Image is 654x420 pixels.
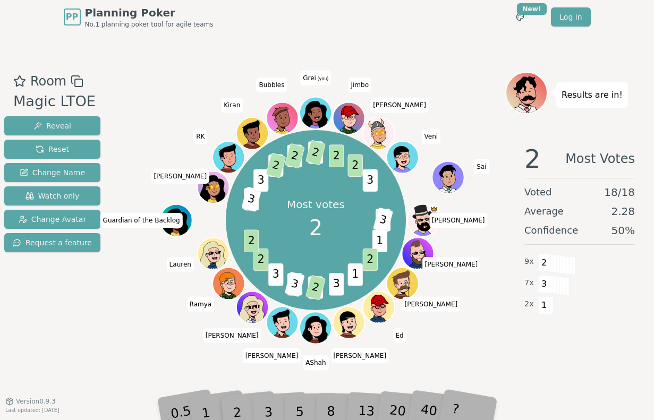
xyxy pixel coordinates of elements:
span: 9 x [524,256,534,268]
span: Click to change your name [330,348,389,363]
span: 2 [309,212,322,244]
span: Voted [524,185,552,200]
span: Room [30,72,66,91]
span: 7 x [524,277,534,289]
span: Click to change your name [221,98,243,113]
span: 3 [285,272,305,297]
span: Click to change your name [300,71,331,85]
span: Average [524,204,564,219]
span: Click to change your name [429,213,488,228]
button: New! [511,7,530,27]
span: Version 0.9.3 [16,397,56,406]
span: 3 [538,275,550,293]
span: Click to change your name [422,257,481,272]
span: 3 [373,208,393,233]
span: Reset [36,144,69,155]
span: Click to change your name [193,129,207,144]
span: Click to change your name [167,257,194,272]
span: PP [66,11,78,23]
span: 1 [538,296,550,314]
span: 2 [538,254,550,272]
button: Change Avatar [4,210,100,229]
span: Confidence [524,223,578,238]
button: Version0.9.3 [5,397,56,406]
span: Request a feature [13,237,92,248]
span: 2 [253,248,268,271]
span: 3 [308,142,323,164]
span: Click to change your name [256,78,287,92]
span: 1 [348,263,363,286]
button: Click to change your avatar [301,98,330,127]
span: 3 [269,263,284,286]
span: Click to change your name [303,355,328,370]
button: Change Name [4,163,100,182]
p: Most votes [287,197,345,212]
span: 2 [329,145,344,167]
span: 2 [287,273,302,296]
span: 2 [363,248,378,271]
div: New! [517,3,547,15]
span: 18 / 18 [604,185,635,200]
span: Click to change your name [100,213,183,228]
span: 2 [376,209,390,232]
span: 2 [305,275,326,301]
span: Click to change your name [402,297,461,312]
span: 2 [348,155,363,177]
button: Reveal [4,116,100,135]
span: 2 [305,140,326,166]
p: Results are in! [562,88,623,102]
span: Click to change your name [187,297,215,312]
span: Change Avatar [19,214,87,225]
span: Click to change your name [203,328,261,343]
span: Most Votes [565,146,635,172]
span: 3 [241,187,261,212]
span: 3 [269,155,284,177]
span: 2 [524,146,541,172]
span: Last updated: [DATE] [5,407,60,413]
span: 2 x [524,298,534,310]
span: Watch only [26,191,80,201]
div: Magic LTOE [13,91,96,113]
span: Click to change your name [243,348,301,363]
span: Click to change your name [474,159,489,174]
span: No.1 planning poker tool for agile teams [85,20,214,29]
span: 2.28 [611,204,635,219]
span: Click to change your name [348,78,371,92]
span: 2 [244,188,259,210]
a: PPPlanning PokerNo.1 planning poker tool for agile teams [64,5,214,29]
span: Click to change your name [151,169,209,184]
span: 50 % [611,223,635,238]
span: 3 [363,169,378,192]
span: 3 [308,277,323,299]
span: 3 [253,169,268,192]
button: Request a feature [4,233,100,252]
button: Reset [4,140,100,159]
button: Watch only [4,186,100,205]
span: Tim is the host [430,205,438,213]
a: Log in [551,7,590,27]
span: 1 [372,230,387,252]
span: 3 [329,273,344,296]
span: 2 [285,143,305,169]
span: Planning Poker [85,5,214,20]
span: Click to change your name [422,129,441,144]
span: (you) [316,76,329,81]
span: 2 [266,153,286,178]
span: Click to change your name [370,98,429,113]
span: Reveal [33,121,71,131]
span: 3 [287,145,302,167]
span: 2 [244,230,259,252]
span: Change Name [20,167,85,178]
span: Click to change your name [393,328,406,343]
button: Add as favourite [13,72,26,91]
